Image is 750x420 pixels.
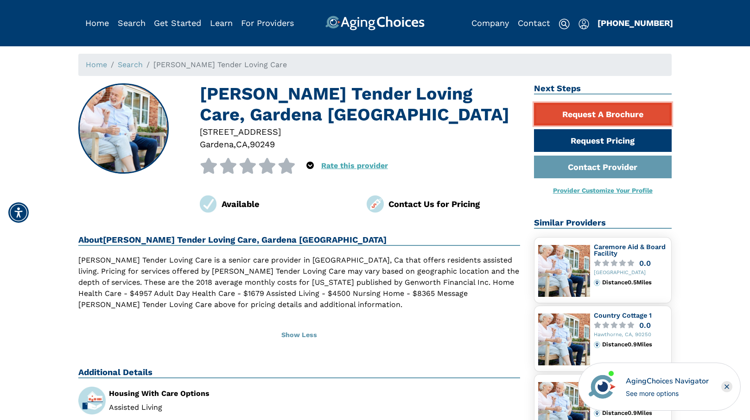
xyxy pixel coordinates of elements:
img: Mother Theresa's Tender Loving Care, Gardena CA [79,84,168,173]
div: See more options [626,389,709,398]
div: [STREET_ADDRESS] [200,125,520,138]
p: [PERSON_NAME] Tender Loving Care is a senior care provider in [GEOGRAPHIC_DATA], Ca that offers r... [78,255,520,310]
a: Request A Brochure [534,103,672,125]
div: Close [721,381,732,392]
a: Search [118,60,143,69]
a: Home [85,18,109,28]
a: Country Cottage 1 [594,312,652,319]
span: , [248,139,250,149]
h2: About [PERSON_NAME] Tender Loving Care, Gardena [GEOGRAPHIC_DATA] [78,235,520,246]
a: Search [118,18,146,28]
a: Contact Provider [534,156,672,178]
div: [GEOGRAPHIC_DATA] [594,270,668,276]
a: Company [471,18,509,28]
div: 90249 [250,138,275,150]
nav: breadcrumb [78,54,672,76]
img: user-icon.svg [578,19,589,30]
span: , [234,139,236,149]
div: Accessibility Menu [8,202,29,223]
button: Show Less [78,325,520,345]
a: Contact [518,18,550,28]
img: AgingChoices [325,16,425,31]
a: Get Started [154,18,201,28]
span: Gardena [200,139,234,149]
a: Caremore Aid & Board Facility [594,243,666,257]
img: search-icon.svg [559,19,570,30]
a: 0.0 [594,322,668,329]
a: [PHONE_NUMBER] [597,18,673,28]
div: Distance 0.5 Miles [602,279,667,286]
a: Home [86,60,107,69]
h2: Additional Details [78,367,520,378]
span: [PERSON_NAME] Tender Loving Care [153,60,287,69]
div: 0.0 [639,260,651,267]
img: distance.svg [594,279,600,286]
h2: Similar Providers [534,218,672,229]
div: Housing With Care Options [109,390,292,397]
div: Popover trigger [118,16,146,31]
h2: Next Steps [534,83,672,94]
a: Provider Customize Your Profile [553,187,653,194]
div: 0.0 [639,322,651,329]
div: Distance 0.9 Miles [602,410,667,416]
div: Popover trigger [306,158,314,174]
div: Popover trigger [578,16,589,31]
a: Learn [210,18,233,28]
a: Rate this provider [321,161,388,170]
div: AgingChoices Navigator [626,376,709,387]
div: Contact Us for Pricing [388,198,520,210]
img: distance.svg [594,341,600,348]
a: For Providers [241,18,294,28]
li: Assisted Living [109,404,292,411]
h1: [PERSON_NAME] Tender Loving Care, Gardena [GEOGRAPHIC_DATA] [200,83,520,125]
div: Distance 0.9 Miles [602,341,667,348]
a: 0.0 [594,260,668,267]
div: Available [222,198,353,210]
a: Request Pricing [534,129,672,152]
div: Hawthorne, CA, 90250 [594,332,668,338]
img: avatar [586,371,618,402]
img: distance.svg [594,410,600,416]
span: CA [236,139,248,149]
